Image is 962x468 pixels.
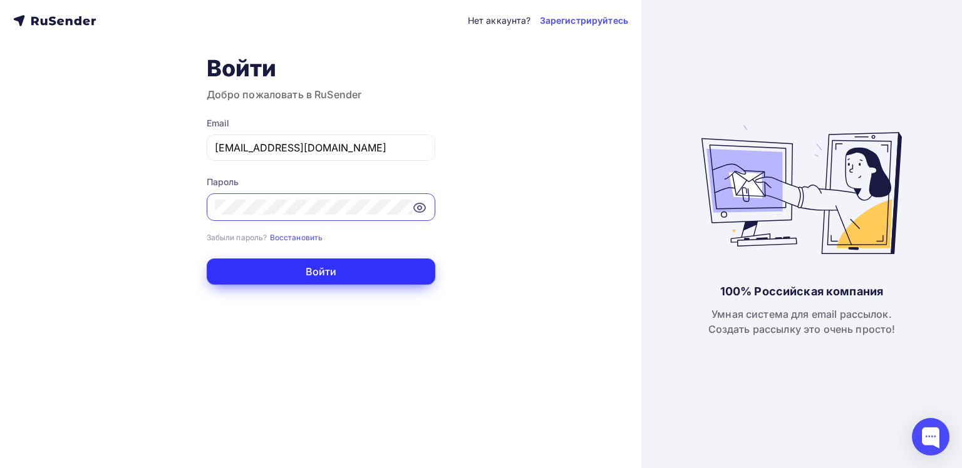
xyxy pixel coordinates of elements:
div: 100% Российская компания [720,284,883,299]
input: Укажите свой email [215,140,427,155]
h1: Войти [207,54,435,82]
div: Email [207,117,435,130]
div: Умная система для email рассылок. Создать рассылку это очень просто! [708,307,896,337]
a: Восстановить [270,231,323,242]
div: Пароль [207,176,435,188]
a: Зарегистрируйтесь [540,14,628,27]
small: Восстановить [270,233,323,242]
small: Забыли пароль? [207,233,267,242]
button: Войти [207,258,435,285]
div: Нет аккаунта? [468,14,531,27]
h3: Добро пожаловать в RuSender [207,87,435,102]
